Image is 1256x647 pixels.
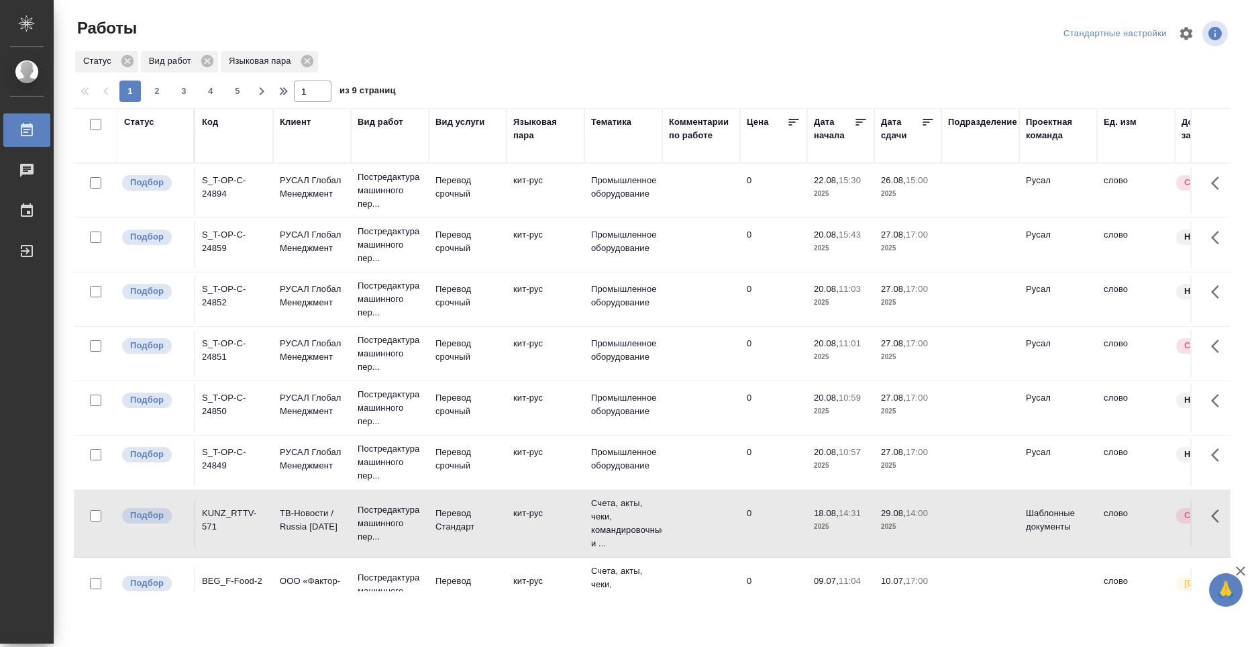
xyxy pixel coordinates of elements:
div: S_T-OP-C-24850 [202,391,266,418]
button: Здесь прячутся важные кнопки [1203,276,1235,308]
td: 0 [740,167,807,214]
button: 5 [227,81,248,102]
p: 15:00 [906,175,928,185]
p: Перевод срочный [435,283,500,309]
p: 2025 [881,588,935,601]
p: Промышленное оборудование [591,174,656,201]
button: 🙏 [1209,573,1243,607]
div: Доп. статус заказа [1182,115,1252,142]
p: 09.07, [814,576,839,586]
p: 2025 [814,520,868,534]
p: РУСАЛ Глобал Менеджмент [280,391,344,418]
p: Промышленное оборудование [591,337,656,364]
div: KUNZ_RTTV-571 [202,507,266,534]
button: 2 [146,81,168,102]
div: Можно подбирать исполнителей [121,174,187,192]
div: Дата сдачи [881,115,921,142]
button: 4 [200,81,221,102]
p: 2025 [881,242,935,255]
td: слово [1097,568,1175,615]
p: 15:43 [839,230,861,240]
td: Русал [1019,385,1097,432]
p: Подбор [130,577,164,590]
p: 10:59 [839,393,861,403]
div: Проектная команда [1026,115,1090,142]
p: 11:03 [839,284,861,294]
div: Языковая пара [221,51,318,72]
div: Можно подбирать исполнителей [121,391,187,409]
td: 0 [740,439,807,486]
div: S_T-OP-C-24852 [202,283,266,309]
div: Ед. изм [1104,115,1137,129]
div: S_T-OP-C-24894 [202,174,266,201]
p: 14:00 [906,508,928,518]
p: 2025 [881,520,935,534]
div: Можно подбирать исполнителей [121,283,187,301]
div: Тематика [591,115,631,129]
td: 0 [740,385,807,432]
div: BEG_F-Food-2 [202,575,266,588]
td: слово [1097,500,1175,547]
p: Постредактура машинного пер... [358,279,422,319]
p: 11:04 [839,576,861,586]
p: 2025 [814,242,868,255]
p: 17:00 [906,338,928,348]
span: из 9 страниц [339,83,396,102]
p: Подбор [130,285,164,298]
span: 4 [200,85,221,98]
div: Вид работ [141,51,218,72]
p: 20.08, [814,284,839,294]
p: 15:30 [839,175,861,185]
p: 27.08, [881,230,906,240]
p: Нормальный [1184,448,1242,461]
span: Работы [74,17,137,39]
p: 2025 [881,296,935,309]
p: 17:00 [906,230,928,240]
td: слово [1097,330,1175,377]
td: кит-рус [507,276,584,323]
td: Русал [1019,330,1097,377]
td: Русал [1019,439,1097,486]
button: Здесь прячутся важные кнопки [1203,568,1235,600]
td: 0 [740,221,807,268]
div: Вид услуги [435,115,485,129]
p: Промышленное оборудование [591,283,656,309]
button: 3 [173,81,195,102]
p: 2025 [881,350,935,364]
td: Русал [1019,167,1097,214]
button: Здесь прячутся важные кнопки [1203,330,1235,362]
td: кит-рус [507,221,584,268]
td: Шаблонные документы [1019,500,1097,547]
p: Перевод срочный [435,228,500,255]
p: Перевод срочный [435,391,500,418]
div: S_T-OP-C-24851 [202,337,266,364]
div: Статус [124,115,154,129]
p: 26.08, [881,175,906,185]
td: 0 [740,330,807,377]
p: 18.08, [814,508,839,518]
div: split button [1060,23,1170,44]
div: Можно подбирать исполнителей [121,507,187,525]
p: РУСАЛ Глобал Менеджмент [280,446,344,472]
button: Здесь прячутся важные кнопки [1203,500,1235,532]
div: Подразделение [948,115,1017,129]
td: кит-рус [507,167,584,214]
p: РУСАЛ Глобал Менеджмент [280,228,344,255]
p: Языковая пара [229,54,296,68]
p: 29.08, [881,508,906,518]
td: слово [1097,167,1175,214]
button: Здесь прячутся важные кнопки [1203,221,1235,254]
p: Постредактура машинного пер... [358,170,422,211]
td: слово [1097,276,1175,323]
p: Промышленное оборудование [591,391,656,418]
p: Промышленное оборудование [591,228,656,255]
p: 2025 [881,405,935,418]
p: 27.08, [881,284,906,294]
div: Код [202,115,218,129]
td: кит-рус [507,439,584,486]
p: РУСАЛ Глобал Менеджмент [280,283,344,309]
p: Постредактура машинного пер... [358,334,422,374]
p: Срочный [1184,176,1224,189]
td: слово [1097,221,1175,268]
td: Русал [1019,276,1097,323]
